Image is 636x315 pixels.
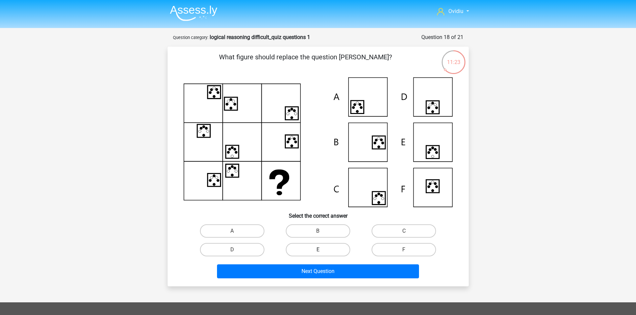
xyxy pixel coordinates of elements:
[178,207,458,219] h6: Select the correct answer
[178,52,433,72] p: What figure should replace the question [PERSON_NAME]?
[200,243,264,256] label: D
[372,243,436,256] label: F
[434,7,471,15] a: Ovidiu
[441,50,466,66] div: 11:23
[448,8,463,14] span: Ovidiu
[217,264,419,278] button: Next Question
[286,243,350,256] label: E
[170,5,217,21] img: Assessly
[372,224,436,238] label: C
[173,35,208,40] small: Question category:
[210,34,310,40] strong: logical reasoning difficult_quiz questions 1
[421,33,463,41] div: Question 18 of 21
[286,224,350,238] label: B
[200,224,264,238] label: A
